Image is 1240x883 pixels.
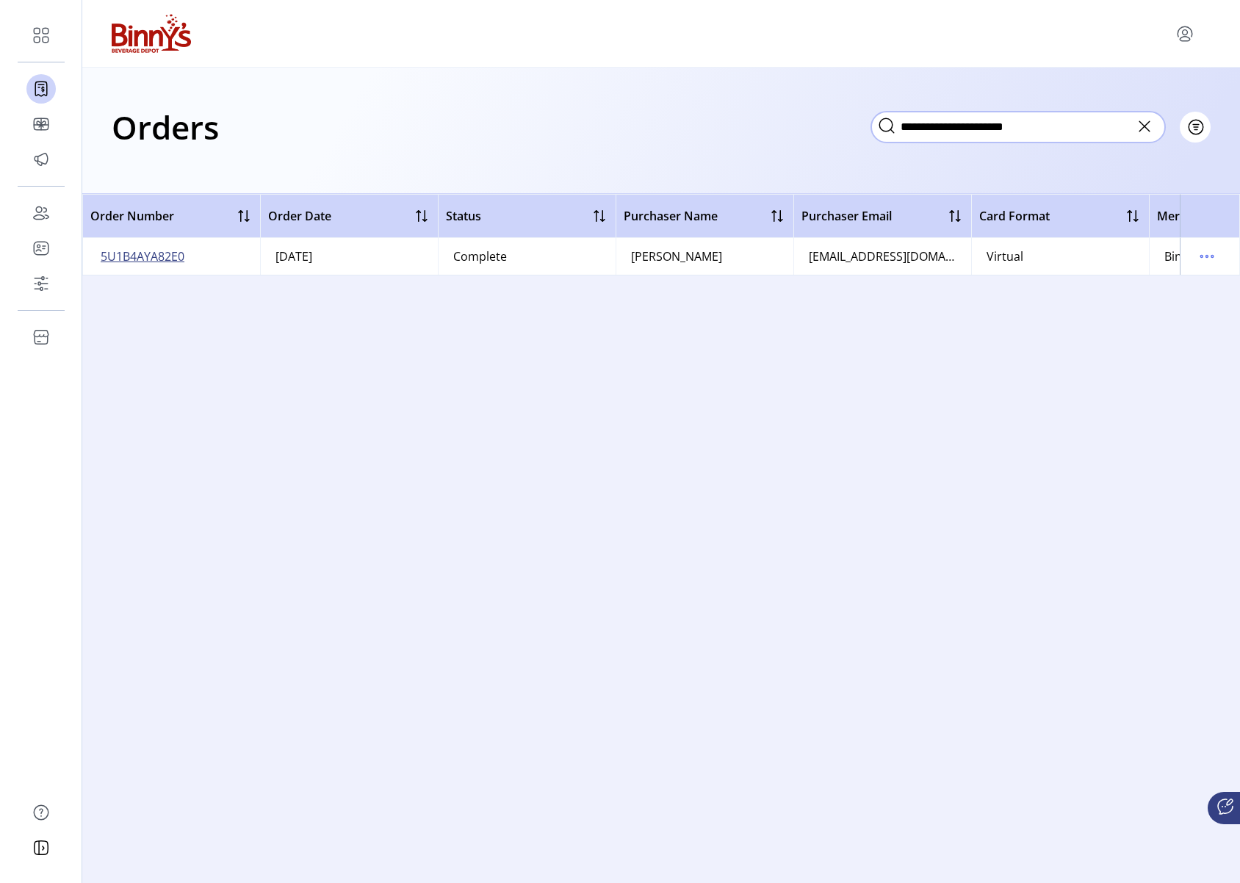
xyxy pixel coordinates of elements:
button: menu [1195,245,1219,268]
span: Purchaser Name [624,207,718,225]
span: Order Number [90,207,174,225]
div: Virtual [987,248,1023,265]
img: logo [112,14,191,53]
span: Card Format [979,207,1050,225]
button: Filter Button [1180,112,1211,143]
div: [EMAIL_ADDRESS][DOMAIN_NAME] [809,248,956,265]
div: [PERSON_NAME] [631,248,722,265]
span: Status [446,207,481,225]
button: menu [1173,22,1197,46]
span: 5U1B4AYA82E0 [101,248,184,265]
span: Order Date [268,207,331,225]
span: Merchant [1157,207,1211,225]
div: Complete [453,248,507,265]
td: [DATE] [260,238,438,275]
h1: Orders [112,101,219,153]
button: 5U1B4AYA82E0 [98,245,187,268]
span: Purchaser Email [801,207,892,225]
